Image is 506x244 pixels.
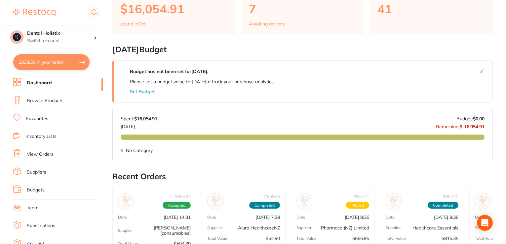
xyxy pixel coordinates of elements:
a: Favourites [26,115,48,122]
p: Aluro HealthcareNZ [238,225,280,230]
img: Henry Schein Halas (consumables) [120,195,132,208]
h2: Recent Orders [112,172,493,181]
p: # 95771 [353,194,369,199]
p: 41 [377,2,485,16]
strong: $16,054.91 [134,116,157,122]
strong: Budget has not been set for [DATE] . [130,68,208,74]
p: Budget: [456,116,485,121]
p: [DATE] 8:36 [345,215,369,220]
p: Awaiting delivery [249,21,285,26]
img: Dental Holistix [10,30,23,44]
a: Inventory Lists [25,133,57,140]
p: # 96392 [175,194,191,199]
span: Accepted [163,202,191,209]
p: Total Value [296,236,317,241]
span: Completed [428,202,458,209]
p: # 95926 [264,194,280,199]
p: Total Value [207,236,227,241]
span: Completed [249,202,280,209]
p: [PERSON_NAME] (consumables) [133,225,191,236]
img: Aluro HealthcareNZ [209,195,221,208]
p: Supplier [207,225,222,230]
img: Restocq Logo [13,9,56,17]
p: Supplier [296,225,311,230]
p: $16,054.91 [120,2,228,16]
img: Pharmaco (NZ) Limited [298,195,311,208]
p: Switch account [27,38,94,44]
p: Remaining: [436,121,485,129]
button: Set Budget [130,89,155,94]
button: $323.38 in your order [13,54,90,70]
p: Date [386,215,395,220]
h2: [DATE] Budget [112,45,493,54]
strong: $0.00 [473,116,485,122]
p: spend in Oct [120,21,146,26]
p: $815.35 [442,236,458,241]
p: Please set a budget value for [DATE] to track your purchase analytics. [130,79,275,84]
a: Browse Products [27,98,63,104]
p: Spent: [121,116,157,121]
a: Dashboard [27,80,52,86]
p: # 95770 [443,194,458,199]
p: [DATE] 14:31 [164,215,191,220]
a: Subscriptions [27,223,55,229]
img: Healthcare Essentials [387,195,400,208]
p: [DATE] 8:36 [434,215,458,220]
span: Placed [346,202,369,209]
p: Date [296,215,305,220]
p: Date [475,215,484,220]
p: Supplier [475,225,490,230]
div: Open Intercom Messenger [477,215,493,231]
p: Date [118,215,127,220]
p: 7 [249,2,356,16]
p: [DATE] [121,121,157,129]
p: Date [207,215,216,220]
img: Perla Supplies Limited [477,195,489,208]
p: Healthcare Essentials [412,225,458,230]
h4: Dental Holistix [27,30,94,37]
a: View Orders [27,151,54,158]
p: Supplier [386,225,401,230]
strong: $-16,054.91 [459,124,485,130]
a: Team [27,205,38,211]
p: Pharmaco (NZ) Limited [321,225,369,230]
p: Total Value [475,236,495,241]
a: Budgets [27,187,45,193]
p: Total Value [386,236,406,241]
a: Suppliers [27,169,46,176]
p: $666.95 [352,236,369,241]
p: No Category [126,148,153,153]
p: $52.90 [266,236,280,241]
p: [DATE] 7:38 [255,215,280,220]
a: Restocq Logo [13,5,56,20]
p: Supplier [118,228,133,233]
